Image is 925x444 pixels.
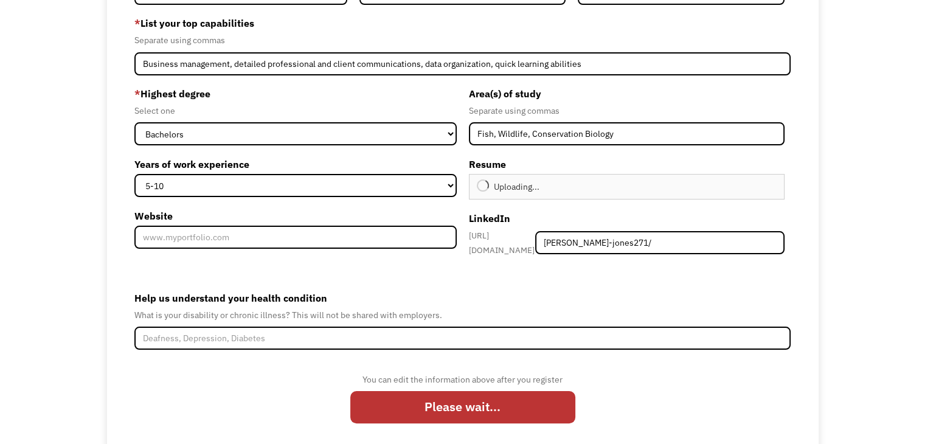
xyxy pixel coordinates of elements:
[469,209,785,228] label: LinkedIn
[134,52,791,75] input: Videography, photography, accounting
[134,84,456,103] label: Highest degree
[350,372,575,387] div: You can edit the information above after you register
[469,154,785,174] label: Resume
[134,103,456,118] div: Select one
[134,33,791,47] div: Separate using commas
[134,13,791,33] label: List your top capabilities
[494,179,539,194] div: Uploading...
[469,228,536,257] div: [URL][DOMAIN_NAME]
[134,206,456,226] label: Website
[469,84,785,103] label: Area(s) of study
[134,226,456,249] input: www.myportfolio.com
[134,327,791,350] input: Deafness, Depression, Diabetes
[469,103,785,118] div: Separate using commas
[350,391,575,423] input: Please wait...
[134,308,791,322] div: What is your disability or chronic illness? This will not be shared with employers.
[134,288,791,308] label: Help us understand your health condition
[134,154,456,174] label: Years of work experience
[469,122,785,145] input: Anthropology, Education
